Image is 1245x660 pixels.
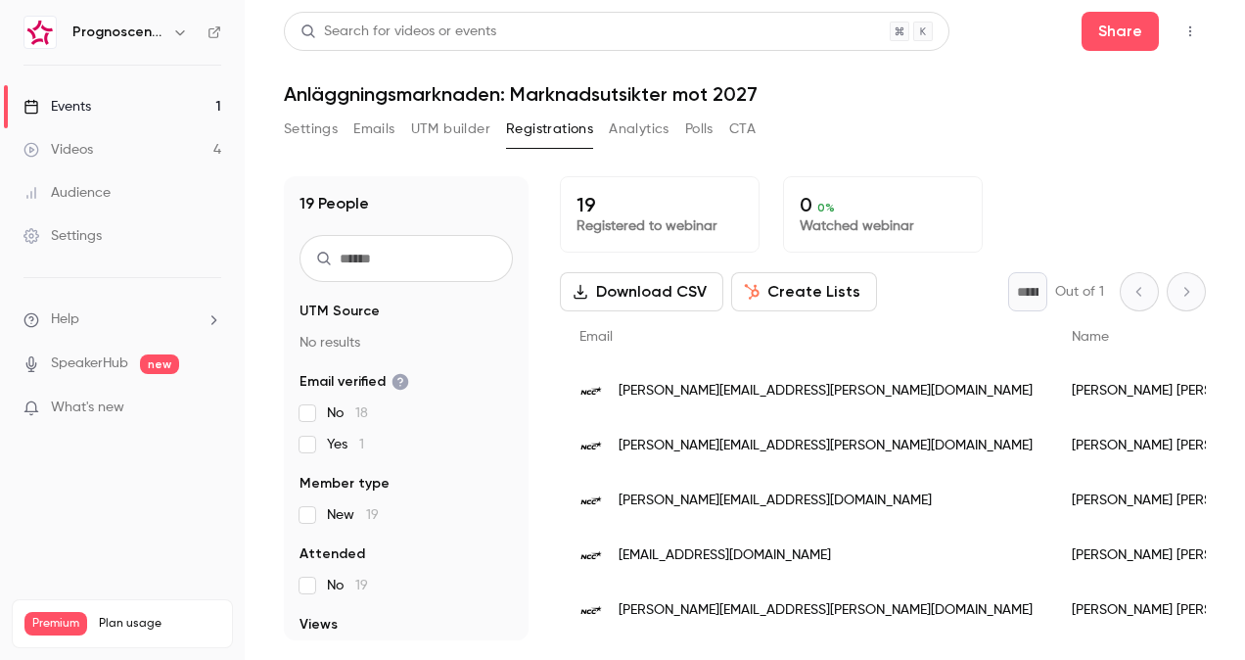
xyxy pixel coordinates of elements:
span: [PERSON_NAME][EMAIL_ADDRESS][DOMAIN_NAME] [619,491,932,511]
button: Download CSV [560,272,723,311]
span: No [327,576,368,595]
button: Settings [284,114,338,145]
iframe: Noticeable Trigger [198,400,221,417]
h1: 19 People [300,192,369,215]
div: Search for videos or events [300,22,496,42]
p: Watched webinar [800,216,966,236]
h6: Prognoscentret | Powered by Hubexo [72,23,164,42]
span: [PERSON_NAME][EMAIL_ADDRESS][PERSON_NAME][DOMAIN_NAME] [619,436,1033,456]
span: [EMAIL_ADDRESS][DOMAIN_NAME] [619,545,831,566]
button: Polls [685,114,714,145]
button: Create Lists [731,272,877,311]
span: 19 [355,579,368,592]
span: Premium [24,612,87,636]
button: UTM builder [411,114,490,145]
p: No results [300,333,513,353]
span: New [327,505,379,525]
div: Videos [23,140,93,160]
span: UTM Source [300,302,380,321]
button: Analytics [609,114,669,145]
p: Out of 1 [1055,282,1104,302]
span: Help [51,309,79,330]
div: Events [23,97,91,117]
span: Attended [300,544,365,564]
h1: Anläggningsmarknaden: Marknadsutsikter mot 2027 [284,82,1206,106]
span: Yes [327,435,364,454]
button: Share [1082,12,1159,51]
span: Email verified [300,372,409,392]
img: ncc.se [579,489,603,512]
button: Emails [353,114,394,145]
span: What's new [51,398,124,418]
img: Prognoscentret | Powered by Hubexo [24,17,56,48]
img: ncc.se [579,379,603,402]
span: 18 [355,406,368,420]
div: Settings [23,226,102,246]
div: Audience [23,183,111,203]
img: ncc.se [579,598,603,622]
p: 19 [576,193,743,216]
span: new [140,354,179,374]
span: Name [1072,330,1109,344]
span: No [327,403,368,423]
span: 0 % [817,201,835,214]
p: 0 [800,193,966,216]
span: 1 [359,438,364,451]
button: CTA [729,114,756,145]
span: Member type [300,474,390,494]
span: [PERSON_NAME][EMAIL_ADDRESS][PERSON_NAME][DOMAIN_NAME] [619,381,1033,401]
button: Registrations [506,114,593,145]
span: Plan usage [99,616,220,632]
li: help-dropdown-opener [23,309,221,330]
img: ncc.se [579,434,603,457]
a: SpeakerHub [51,354,128,374]
span: 19 [366,508,379,522]
span: Email [579,330,613,344]
span: Views [300,615,338,635]
span: [PERSON_NAME][EMAIL_ADDRESS][PERSON_NAME][DOMAIN_NAME] [619,600,1033,621]
p: Registered to webinar [576,216,743,236]
img: ncc.se [579,543,603,567]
